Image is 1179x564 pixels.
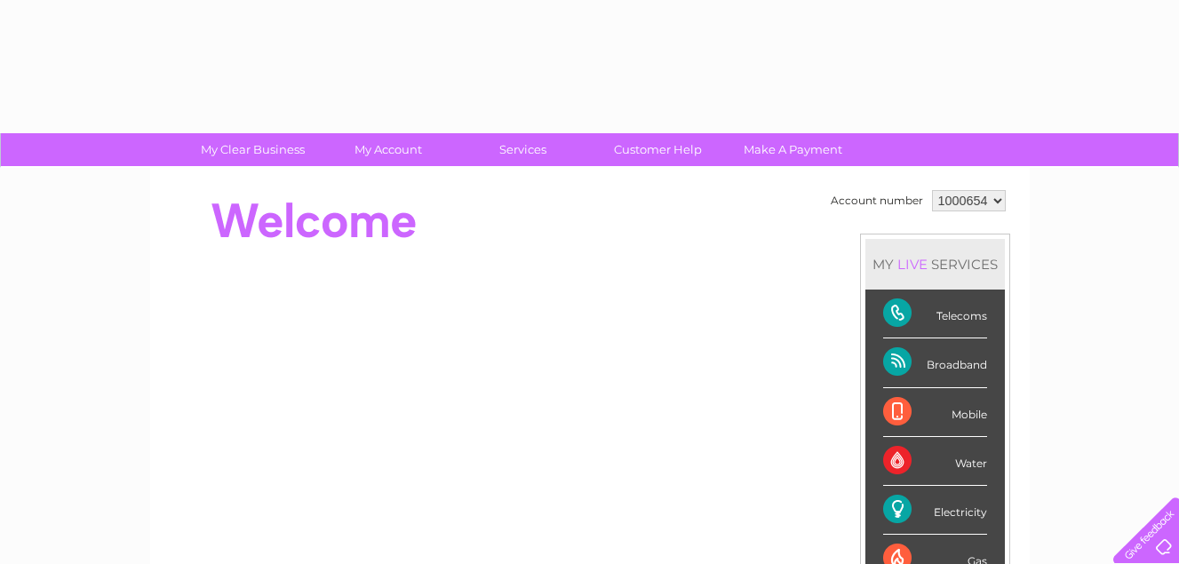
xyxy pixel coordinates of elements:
[315,133,461,166] a: My Account
[865,239,1005,290] div: MY SERVICES
[179,133,326,166] a: My Clear Business
[826,186,928,216] td: Account number
[883,486,987,535] div: Electricity
[883,338,987,387] div: Broadband
[883,437,987,486] div: Water
[883,388,987,437] div: Mobile
[450,133,596,166] a: Services
[894,256,931,273] div: LIVE
[585,133,731,166] a: Customer Help
[720,133,866,166] a: Make A Payment
[883,290,987,338] div: Telecoms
